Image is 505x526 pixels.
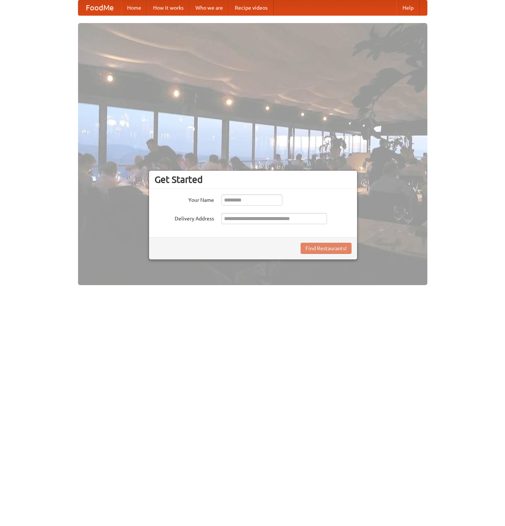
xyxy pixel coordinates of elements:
[396,0,420,15] a: Help
[78,0,121,15] a: FoodMe
[155,213,214,222] label: Delivery Address
[121,0,147,15] a: Home
[155,194,214,204] label: Your Name
[190,0,229,15] a: Who we are
[147,0,190,15] a: How it works
[229,0,273,15] a: Recipe videos
[155,174,352,185] h3: Get Started
[301,243,352,254] button: Find Restaurants!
